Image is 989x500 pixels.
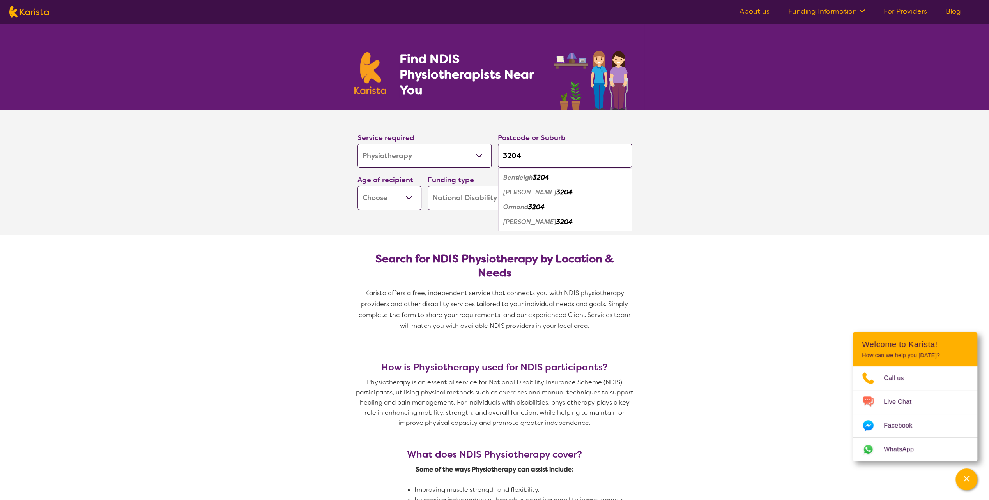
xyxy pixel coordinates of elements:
[503,188,556,196] em: [PERSON_NAME]
[357,175,413,185] label: Age of recipient
[503,203,528,211] em: Ormond
[416,465,574,474] span: Some of the ways Physiotherapy can assist include:
[9,6,49,18] img: Karista logo
[414,485,676,495] li: Improving muscle strength and flexibility.
[884,372,913,384] span: Call us
[533,173,549,181] em: 3204
[884,444,923,455] span: WhatsApp
[853,438,977,461] a: Web link opens in a new tab.
[357,133,414,143] label: Service required
[556,218,573,226] em: 3204
[788,7,865,16] a: Funding Information
[528,203,545,211] em: 3204
[498,144,632,168] input: Type
[946,7,961,16] a: Blog
[740,7,770,16] a: About us
[862,352,968,359] p: How can we help you [DATE]?
[503,218,556,226] em: [PERSON_NAME]
[354,362,635,373] h3: How is Physiotherapy used for NDIS participants?
[354,52,386,94] img: Karista logo
[884,420,922,431] span: Facebook
[862,340,968,349] h2: Welcome to Karista!
[428,175,474,185] label: Funding type
[853,332,977,461] div: Channel Menu
[354,288,635,331] p: Karista offers a free, independent service that connects you with NDIS physiotherapy providers an...
[502,185,628,200] div: Mckinnon 3204
[884,7,927,16] a: For Providers
[503,173,533,181] em: Bentleigh
[399,51,543,98] h1: Find NDIS Physiotherapists Near You
[556,188,573,196] em: 3204
[354,377,635,428] p: Physiotherapy is an essential service for National Disability Insurance Scheme (NDIS) participant...
[502,200,628,215] div: Ormond 3204
[884,396,921,408] span: Live Chat
[498,133,566,143] label: Postcode or Suburb
[551,42,635,110] img: physiotherapy
[502,170,628,185] div: Bentleigh 3204
[955,468,977,490] button: Channel Menu
[364,449,625,460] h3: What does NDIS Physiotherapy cover?
[502,215,628,229] div: Patterson 3204
[364,252,626,280] h2: Search for NDIS Physiotherapy by Location & Needs
[853,366,977,461] ul: Choose channel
